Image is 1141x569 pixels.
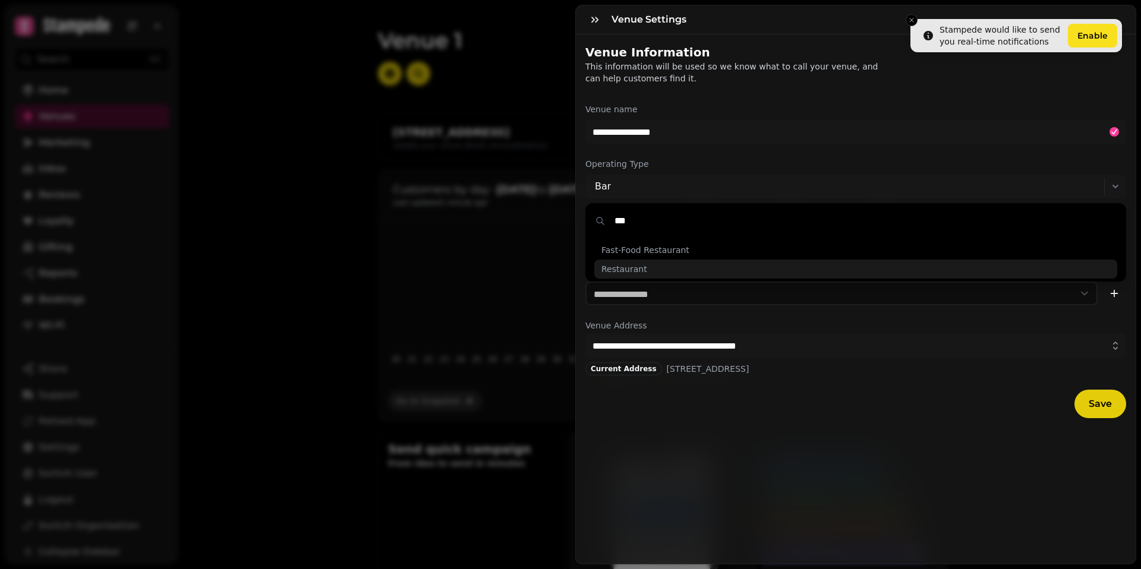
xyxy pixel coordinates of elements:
[601,244,689,256] span: Fast-Food Restaurant
[1074,390,1126,418] button: Save
[612,12,691,27] h3: Venue Settings
[595,179,611,194] p: Bar
[601,263,647,275] span: Restaurant
[585,103,1126,115] label: Venue name
[585,61,890,84] p: This information will be used so we know what to call your venue, and can help customers find it.
[585,158,1126,170] label: Operating Type
[585,44,814,61] h2: Venue Information
[585,362,662,375] div: Current Address
[585,320,1126,331] label: Venue Address
[1089,399,1112,409] span: Save
[667,363,749,375] span: [STREET_ADDRESS]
